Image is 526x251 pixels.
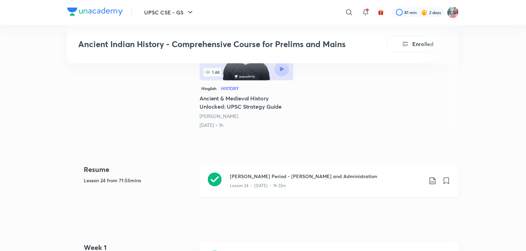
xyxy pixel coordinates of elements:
button: UPSC CSE - GS [140,6,199,19]
div: Hinglish [200,85,218,92]
h5: Lesson 24 from 71:55mins [84,177,194,184]
h3: Ancient Indian History - Comprehensive Course for Prelims and Mains [78,39,348,49]
a: [PERSON_NAME] Period - [PERSON_NAME] and AdministrationLesson 24 • [DATE] • 1h 22m [200,164,459,205]
a: Ancient & Medieval History Unlocked: UPSC Strategy Guide [200,27,293,129]
img: Company Logo [67,8,123,16]
button: avatar [375,7,386,18]
img: Prerna Pathak [447,7,459,18]
img: streak [421,9,428,16]
p: Lesson 24 • [DATE] • 1h 22m [230,183,286,189]
h3: [PERSON_NAME] Period - [PERSON_NAME] and Administration [230,173,423,180]
img: avatar [378,9,384,15]
a: [PERSON_NAME] [200,113,238,119]
div: History [221,86,239,90]
a: Company Logo [67,8,123,18]
h5: Ancient & Medieval History Unlocked: UPSC Strategy Guide [200,94,293,111]
div: Anuj Garg [200,113,293,120]
a: 1.4KHinglishHistoryAncient & Medieval History Unlocked: UPSC Strategy Guide[PERSON_NAME][DATE] • 1h [200,27,293,129]
button: Enrolled [387,36,448,52]
span: 1.4K [204,68,221,76]
div: 6th Jul • 1h [200,122,293,129]
h4: Resume [84,164,194,175]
